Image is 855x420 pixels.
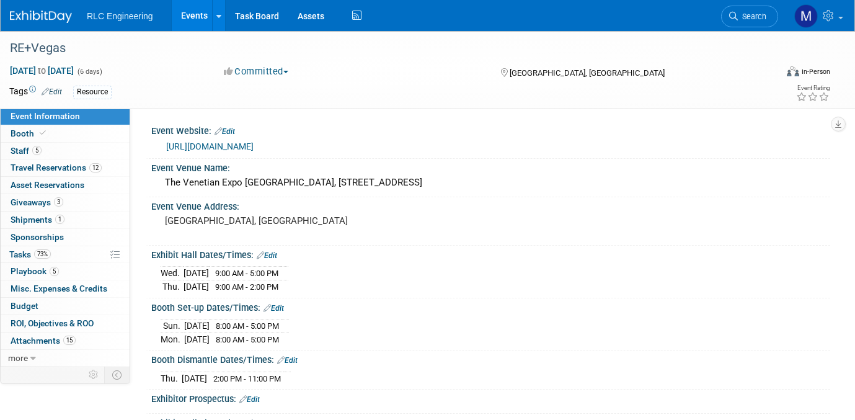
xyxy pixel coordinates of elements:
[54,197,63,207] span: 3
[1,159,130,176] a: Travel Reservations12
[9,249,51,259] span: Tasks
[151,390,830,406] div: Exhibitor Prospectus:
[1,125,130,142] a: Booth
[215,282,278,292] span: 9:00 AM - 2:00 PM
[184,267,209,280] td: [DATE]
[166,141,254,151] a: [URL][DOMAIN_NAME]
[213,374,281,383] span: 2:00 PM - 11:00 PM
[184,333,210,346] td: [DATE]
[239,395,260,404] a: Edit
[787,66,799,76] img: Format-Inperson.png
[11,215,64,225] span: Shipments
[161,267,184,280] td: Wed.
[182,372,207,385] td: [DATE]
[36,66,48,76] span: to
[32,146,42,155] span: 5
[34,249,51,259] span: 73%
[11,232,64,242] span: Sponsorships
[10,11,72,23] img: ExhibitDay
[11,301,38,311] span: Budget
[510,68,665,78] span: [GEOGRAPHIC_DATA], [GEOGRAPHIC_DATA]
[257,251,277,260] a: Edit
[55,215,64,224] span: 1
[11,318,94,328] span: ROI, Objectives & ROO
[11,111,80,121] span: Event Information
[794,4,818,28] img: Michelle Daniels
[8,353,28,363] span: more
[63,336,76,345] span: 15
[738,12,766,21] span: Search
[151,197,830,213] div: Event Venue Address:
[1,143,130,159] a: Staff5
[11,336,76,346] span: Attachments
[42,87,62,96] a: Edit
[1,280,130,297] a: Misc. Expenses & Credits
[165,215,420,226] pre: [GEOGRAPHIC_DATA], [GEOGRAPHIC_DATA]
[87,11,153,21] span: RLC Engineering
[1,298,130,315] a: Budget
[73,86,112,99] div: Resource
[11,266,59,276] span: Playbook
[1,177,130,194] a: Asset Reservations
[1,263,130,280] a: Playbook5
[11,284,107,293] span: Misc. Expenses & Credits
[709,65,830,83] div: Event Format
[9,65,74,76] span: [DATE] [DATE]
[1,333,130,349] a: Attachments15
[50,267,59,276] span: 5
[151,351,830,367] div: Booth Dismantle Dates/Times:
[151,246,830,262] div: Exhibit Hall Dates/Times:
[1,108,130,125] a: Event Information
[89,163,102,172] span: 12
[161,173,821,192] div: The Venetian Expo [GEOGRAPHIC_DATA], [STREET_ADDRESS]
[161,319,184,333] td: Sun.
[796,85,830,91] div: Event Rating
[277,356,298,365] a: Edit
[216,335,279,344] span: 8:00 AM - 5:00 PM
[9,85,62,99] td: Tags
[1,194,130,211] a: Giveaways3
[161,372,182,385] td: Thu.
[105,367,130,383] td: Toggle Event Tabs
[11,180,84,190] span: Asset Reservations
[151,122,830,138] div: Event Website:
[11,197,63,207] span: Giveaways
[83,367,105,383] td: Personalize Event Tab Strip
[76,68,102,76] span: (6 days)
[40,130,46,136] i: Booth reservation complete
[1,246,130,263] a: Tasks73%
[216,321,279,331] span: 8:00 AM - 5:00 PM
[11,146,42,156] span: Staff
[161,280,184,293] td: Thu.
[721,6,778,27] a: Search
[264,304,284,313] a: Edit
[151,298,830,315] div: Booth Set-up Dates/Times:
[161,333,184,346] td: Mon.
[184,319,210,333] td: [DATE]
[215,269,278,278] span: 9:00 AM - 5:00 PM
[219,65,293,78] button: Committed
[801,67,830,76] div: In-Person
[1,212,130,228] a: Shipments1
[151,159,830,174] div: Event Venue Name:
[215,127,235,136] a: Edit
[11,128,48,138] span: Booth
[11,163,102,172] span: Travel Reservations
[1,315,130,332] a: ROI, Objectives & ROO
[1,350,130,367] a: more
[6,37,760,60] div: RE+Vegas
[184,280,209,293] td: [DATE]
[1,229,130,246] a: Sponsorships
